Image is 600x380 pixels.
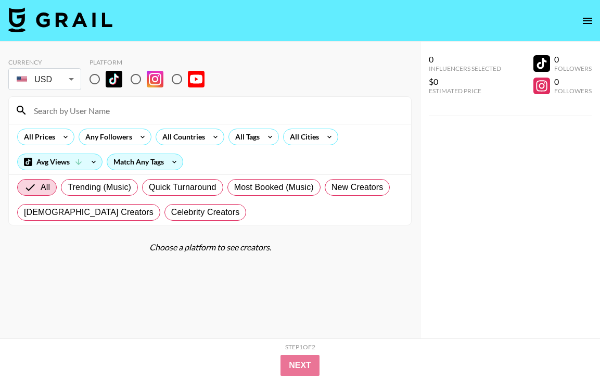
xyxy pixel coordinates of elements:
input: Search by User Name [28,102,405,119]
span: New Creators [331,181,384,194]
div: USD [10,70,79,88]
button: open drawer [577,10,598,31]
div: Avg Views [18,154,102,170]
div: 0 [554,77,592,87]
div: Currency [8,58,81,66]
span: Celebrity Creators [171,206,240,219]
img: Instagram [147,71,163,87]
img: TikTok [106,71,122,87]
div: Choose a platform to see creators. [8,242,412,252]
div: 0 [429,54,501,65]
div: Platform [90,58,213,66]
div: All Cities [284,129,321,145]
span: Quick Turnaround [149,181,216,194]
div: Influencers Selected [429,65,501,72]
button: Next [280,355,320,376]
div: $0 [429,77,501,87]
div: 0 [554,54,592,65]
img: Grail Talent [8,7,112,32]
span: Most Booked (Music) [234,181,314,194]
div: Match Any Tags [107,154,183,170]
span: Trending (Music) [68,181,131,194]
div: Estimated Price [429,87,501,95]
span: [DEMOGRAPHIC_DATA] Creators [24,206,154,219]
div: All Tags [229,129,262,145]
div: Any Followers [79,129,134,145]
img: YouTube [188,71,205,87]
div: Followers [554,65,592,72]
div: All Prices [18,129,57,145]
div: All Countries [156,129,207,145]
div: Followers [554,87,592,95]
div: Step 1 of 2 [285,343,315,351]
span: All [41,181,50,194]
